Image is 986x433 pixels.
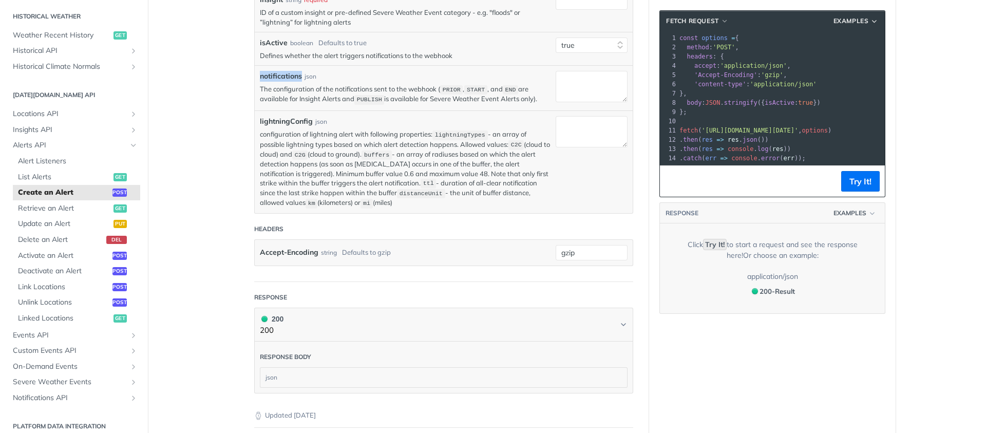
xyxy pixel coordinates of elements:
div: json [305,72,316,81]
span: => [720,155,728,162]
span: . ( . ()) [679,136,769,143]
span: C2C [511,142,522,149]
span: then [683,145,698,153]
p: Updated [DATE] [254,410,633,421]
span: 'application/json' [720,62,787,69]
div: 2 [660,43,677,52]
span: res [728,136,739,143]
span: PUBLISH [357,96,382,103]
div: json [315,117,327,126]
div: 12 [660,135,677,144]
a: Deactivate an Alertpost [13,263,140,279]
button: Show subpages for Notifications API [129,394,138,402]
span: buffers [364,152,389,159]
span: : , [679,44,739,51]
p: configuration of lightning alert with following properties: - an array of possible lightning type... [260,129,551,208]
span: Link Locations [18,282,110,292]
div: string [321,245,337,260]
svg: Chevron [619,321,628,329]
button: Show subpages for Locations API [129,110,138,118]
h2: [DATE][DOMAIN_NAME] API [8,90,140,100]
a: Unlink Locationspost [13,295,140,310]
button: Copy to clipboard [665,174,679,189]
span: 'content-type' [694,81,746,88]
a: Activate an Alertpost [13,248,140,263]
label: isActive [260,37,288,48]
span: : [679,81,817,88]
span: Historical Climate Normals [13,62,127,72]
button: Show subpages for Historical API [129,47,138,55]
div: Headers [254,224,283,234]
span: body [687,99,701,106]
button: Show subpages for Severe Weather Events [129,378,138,386]
span: const [679,34,698,42]
span: 200 [261,316,268,322]
span: Severe Weather Events [13,377,127,387]
a: Retrieve an Alertget [13,201,140,216]
span: 200 [752,288,758,294]
span: Deactivate an Alert [18,266,110,276]
a: Delete an Alertdel [13,232,140,248]
span: get [113,204,127,213]
div: Defaults to gzip [342,245,391,260]
a: List Alertsget [13,170,140,185]
a: Locations APIShow subpages for Locations API [8,106,140,122]
div: 13 [660,144,677,154]
span: del [106,236,127,244]
div: 8 [660,98,677,107]
code: Try It! [703,239,727,250]
a: Historical APIShow subpages for Historical API [8,43,140,59]
a: Create an Alertpost [13,185,140,200]
span: error [761,155,780,162]
span: = [731,34,735,42]
a: Linked Locationsget [13,311,140,326]
a: Historical Climate NormalsShow subpages for Historical Climate Normals [8,59,140,74]
button: RESPONSE [665,208,699,218]
div: Response body [260,352,311,362]
span: console [731,155,757,162]
span: 'gzip' [761,71,783,79]
span: options [701,34,728,42]
p: ID of a custom insight or pre-defined Severe Weather Event category - e.g. "floods" or ”lightning... [260,8,551,26]
span: => [716,136,724,143]
div: 4 [660,61,677,70]
span: ttl [423,180,434,187]
span: 'application/json' [750,81,817,88]
span: . ( . ( )) [679,145,791,153]
p: Defines whether the alert triggers notifications to the webhook [260,51,551,60]
span: Examples [833,16,869,26]
span: method [687,44,709,51]
span: ( , ) [679,127,831,134]
span: Examples [833,209,866,218]
span: mi [363,200,370,207]
span: Unlink Locations [18,297,110,308]
span: options [802,127,828,134]
span: fetch [679,127,698,134]
div: 200 200200 [254,342,633,393]
span: json [743,136,757,143]
button: Show subpages for Historical Climate Normals [129,63,138,71]
span: On-Demand Events [13,362,127,372]
span: Alerts API [13,140,127,150]
button: Show subpages for On-Demand Events [129,363,138,371]
span: List Alerts [18,172,111,182]
span: post [112,283,127,291]
div: 11 [660,126,677,135]
span: log [757,145,769,153]
span: stringify [724,99,757,106]
a: Notifications APIShow subpages for Notifications API [8,390,140,406]
span: get [113,173,127,181]
div: 1 [660,33,677,43]
div: application/json [747,271,798,282]
h2: Platform DATA integration [8,422,140,431]
a: On-Demand EventsShow subpages for On-Demand Events [8,359,140,374]
span: : . ({ : }) [679,99,821,106]
span: PRIOR [443,86,461,93]
a: Alerts APIHide subpages for Alerts API [8,138,140,153]
span: JSON [706,99,720,106]
button: Examples [830,16,882,26]
label: notifications [260,71,302,82]
h2: Historical Weather [8,12,140,21]
div: 3 [660,52,677,61]
span: put [113,220,127,228]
